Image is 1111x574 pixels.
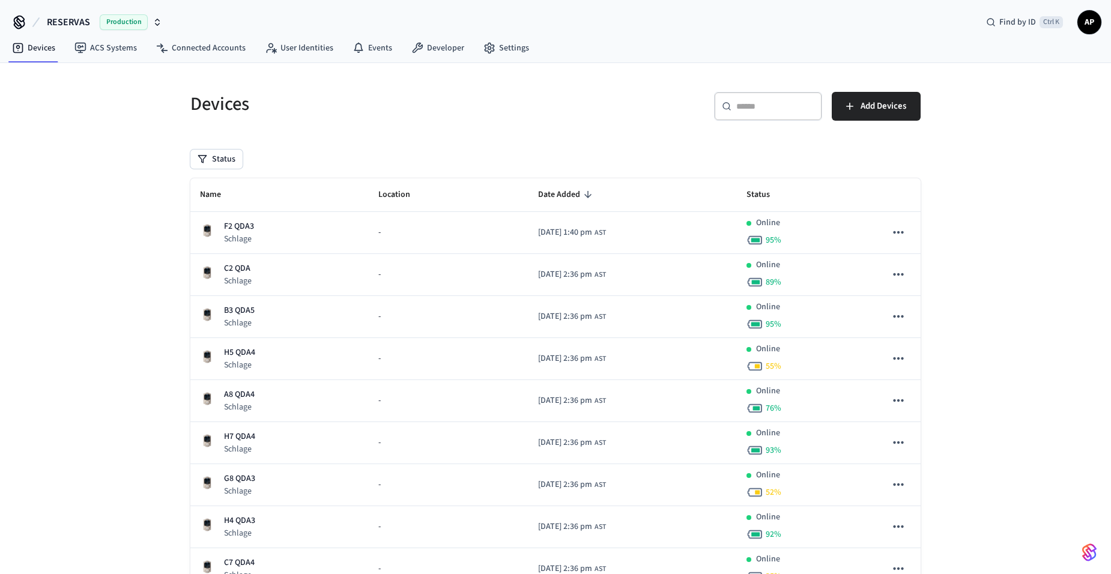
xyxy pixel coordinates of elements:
[595,270,606,280] span: AST
[402,37,474,59] a: Developer
[538,268,606,281] div: America/Santo_Domingo
[224,443,255,455] p: Schlage
[200,223,214,238] img: Schlage Sense Smart Deadbolt with Camelot Trim, Front
[976,11,1073,33] div: Find by IDCtrl K
[595,522,606,533] span: AST
[538,310,592,323] span: [DATE] 2:36 pm
[147,37,255,59] a: Connected Accounts
[224,527,255,539] p: Schlage
[343,37,402,59] a: Events
[999,16,1036,28] span: Find by ID
[378,226,381,239] span: -
[595,438,606,449] span: AST
[538,226,606,239] div: America/Santo_Domingo
[255,37,343,59] a: User Identities
[200,518,214,532] img: Schlage Sense Smart Deadbolt with Camelot Trim, Front
[538,394,606,407] div: America/Santo_Domingo
[756,427,780,440] p: Online
[224,401,255,413] p: Schlage
[832,92,921,121] button: Add Devices
[1040,16,1063,28] span: Ctrl K
[190,150,243,169] button: Status
[766,318,781,330] span: 95 %
[224,485,255,497] p: Schlage
[224,262,252,275] p: C2 QDA
[224,515,255,527] p: H4 QDA3
[756,469,780,482] p: Online
[538,521,606,533] div: America/Santo_Domingo
[756,385,780,397] p: Online
[766,444,781,456] span: 93 %
[200,307,214,322] img: Schlage Sense Smart Deadbolt with Camelot Trim, Front
[200,265,214,280] img: Schlage Sense Smart Deadbolt with Camelot Trim, Front
[766,276,781,288] span: 89 %
[100,14,148,30] span: Production
[538,437,606,449] div: America/Santo_Domingo
[1082,543,1097,562] img: SeamLogoGradient.69752ec5.svg
[595,312,606,322] span: AST
[190,92,548,116] h5: Devices
[538,394,592,407] span: [DATE] 2:36 pm
[766,486,781,498] span: 52 %
[47,15,90,29] span: RESERVAS
[378,268,381,281] span: -
[756,343,780,355] p: Online
[224,431,255,443] p: H7 QDA4
[200,560,214,574] img: Schlage Sense Smart Deadbolt with Camelot Trim, Front
[538,352,606,365] div: America/Santo_Domingo
[378,394,381,407] span: -
[1077,10,1101,34] button: AP
[378,352,381,365] span: -
[200,391,214,406] img: Schlage Sense Smart Deadbolt with Camelot Trim, Front
[378,186,426,204] span: Location
[378,437,381,449] span: -
[538,226,592,239] span: [DATE] 1:40 pm
[65,37,147,59] a: ACS Systems
[538,310,606,323] div: America/Santo_Domingo
[538,268,592,281] span: [DATE] 2:36 pm
[595,396,606,406] span: AST
[538,479,606,491] div: America/Santo_Domingo
[766,528,781,540] span: 92 %
[861,98,906,114] span: Add Devices
[766,360,781,372] span: 55 %
[224,317,255,329] p: Schlage
[224,275,252,287] p: Schlage
[224,359,255,371] p: Schlage
[200,476,214,490] img: Schlage Sense Smart Deadbolt with Camelot Trim, Front
[224,304,255,317] p: B3 QDA5
[378,310,381,323] span: -
[224,557,255,569] p: C7 QDA4
[224,473,255,485] p: G8 QDA3
[756,553,780,566] p: Online
[538,352,592,365] span: [DATE] 2:36 pm
[538,437,592,449] span: [DATE] 2:36 pm
[595,480,606,491] span: AST
[538,186,596,204] span: Date Added
[200,434,214,448] img: Schlage Sense Smart Deadbolt with Camelot Trim, Front
[756,301,780,313] p: Online
[538,521,592,533] span: [DATE] 2:36 pm
[378,479,381,491] span: -
[746,186,786,204] span: Status
[2,37,65,59] a: Devices
[224,220,254,233] p: F2 QDA3
[1079,11,1100,33] span: AP
[224,233,254,245] p: Schlage
[766,234,781,246] span: 95 %
[200,349,214,364] img: Schlage Sense Smart Deadbolt with Camelot Trim, Front
[756,511,780,524] p: Online
[595,354,606,364] span: AST
[756,217,780,229] p: Online
[766,402,781,414] span: 76 %
[224,388,255,401] p: A8 QDA4
[595,228,606,238] span: AST
[200,186,237,204] span: Name
[378,521,381,533] span: -
[474,37,539,59] a: Settings
[224,346,255,359] p: H5 QDA4
[538,479,592,491] span: [DATE] 2:36 pm
[756,259,780,271] p: Online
